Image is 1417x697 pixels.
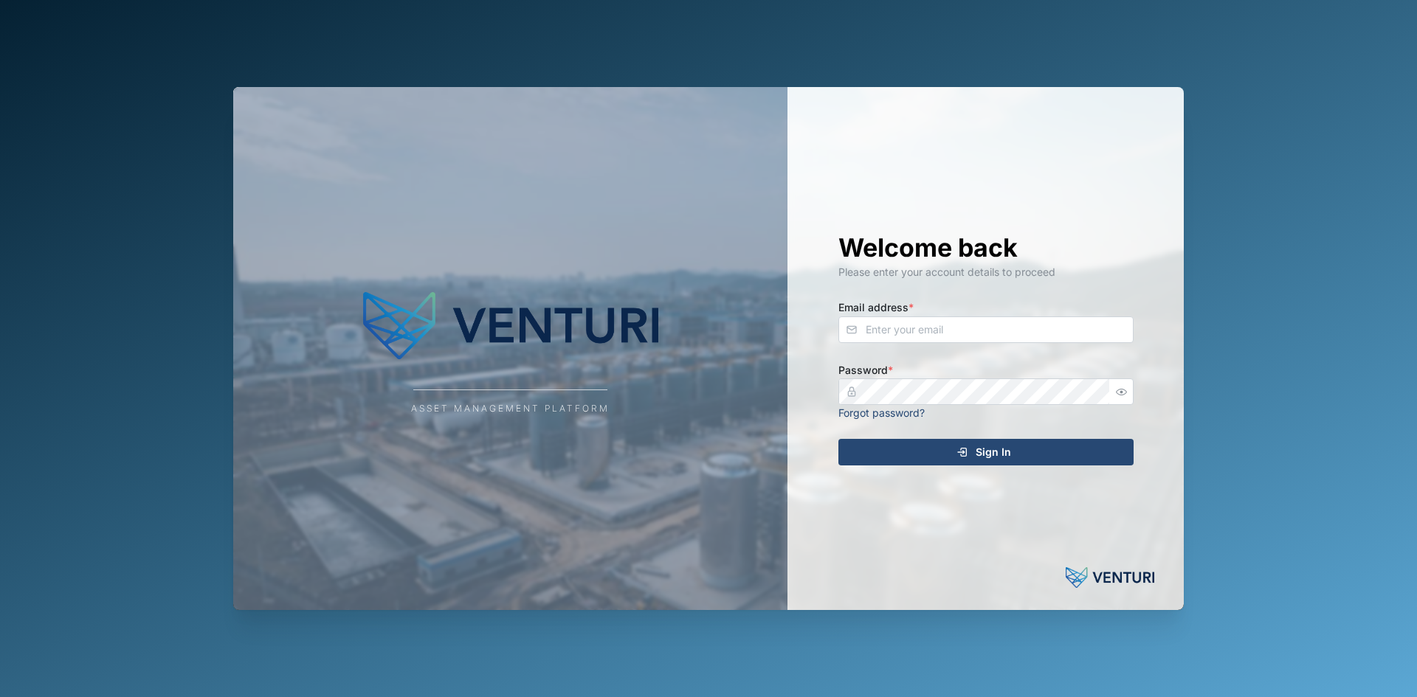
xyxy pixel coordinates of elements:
[838,316,1134,343] input: Enter your email
[838,439,1134,465] button: Sign In
[976,440,1011,465] span: Sign In
[411,402,610,416] div: Asset Management Platform
[838,299,914,316] label: Email address
[363,282,658,370] img: Company Logo
[838,406,925,419] a: Forgot password?
[1066,563,1154,592] img: Powered by: Venturi
[838,362,893,378] label: Password
[838,232,1134,264] h1: Welcome back
[838,264,1134,280] div: Please enter your account details to proceed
